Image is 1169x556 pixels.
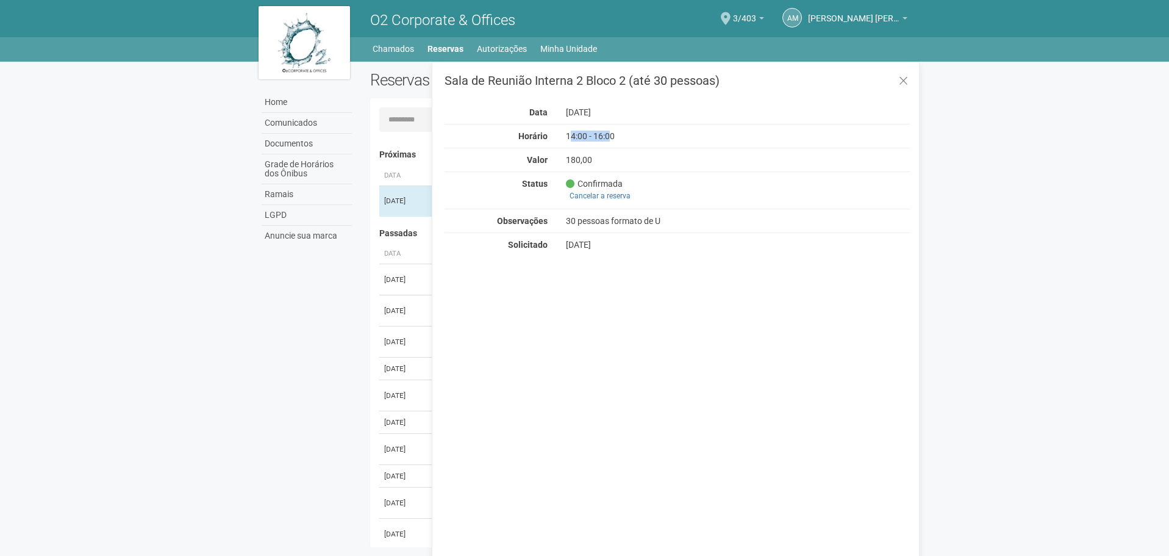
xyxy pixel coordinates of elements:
a: [PERSON_NAME] [PERSON_NAME] [808,15,907,25]
a: Documentos [262,134,352,154]
h4: Próximas [379,150,902,159]
th: Data [379,166,428,186]
th: Área ou Serviço [428,244,780,264]
a: Minha Unidade [540,40,597,57]
h3: Sala de Reunião Interna 2 Bloco 2 (até 30 pessoas) [445,74,910,87]
th: Área ou Serviço [428,166,780,186]
a: Autorizações [477,40,527,57]
a: 3/403 [733,15,764,25]
td: Sala de Reunião Interna 2 Bloco 2 (até 30 pessoas) [428,186,780,217]
td: [DATE] [379,519,428,550]
div: 180,00 [557,154,799,165]
a: Grade de Horários dos Ônibus [262,154,352,184]
h2: Reservas [370,71,631,89]
strong: Observações [497,216,548,226]
div: 14:00 - 16:00 [557,131,799,142]
td: Sala de Reunião Interna 1 Bloco 2 (até 30 pessoas) [428,380,780,411]
h4: Passadas [379,229,902,238]
div: [DATE] [557,107,799,118]
strong: Data [529,107,548,117]
td: [DATE] [379,327,428,358]
strong: Valor [527,155,548,165]
td: Sala de Reunião Interna 2 Bloco 2 (até 30 pessoas) [428,519,780,550]
td: [DATE] [379,186,428,217]
a: Anuncie sua marca [262,226,352,246]
a: Cancelar a reserva [566,189,634,203]
td: [DATE] [379,380,428,411]
td: Sala de Reunião Interna 2 Bloco 2 (até 30 pessoas) [428,327,780,358]
a: AM [782,8,802,27]
span: Confirmada [566,178,623,189]
td: [DATE] [379,411,428,434]
td: [DATE] [379,295,428,327]
td: Área Coffee Break (Pré-Função) Bloco 2 [428,358,780,380]
td: Sala de Reunião Interna 1 Bloco 2 (até 30 pessoas) [428,264,780,295]
a: LGPD [262,205,352,226]
span: O2 Corporate & Offices [370,12,515,29]
th: Data [379,244,428,264]
td: [DATE] [379,264,428,295]
span: 3/403 [733,2,756,23]
span: Alice Martins Nery [808,2,899,23]
a: Reservas [427,40,463,57]
td: [DATE] [379,434,428,465]
td: [DATE] [379,358,428,380]
div: 30 pessoas formato de U [557,215,799,226]
a: Comunicados [262,113,352,134]
td: [DATE] [379,465,428,488]
td: Sala de Reunião Interna 1 Bloco 4 (até 30 pessoas) [428,411,780,434]
td: Sala de Reunião Interna 1 Bloco 2 (até 30 pessoas) [428,465,780,488]
a: Chamados [373,40,414,57]
strong: Status [522,179,548,189]
strong: Horário [518,131,548,141]
td: Sala de Reunião Interna 1 Bloco 2 (até 30 pessoas) [428,434,780,465]
td: [DATE] [379,488,428,519]
td: Área Coffee Break (Pré-Função) Bloco 2 [428,488,780,519]
strong: Solicitado [508,240,548,250]
a: Ramais [262,184,352,205]
img: logo.jpg [259,6,350,79]
a: Home [262,92,352,113]
td: Sala de Reunião Interna 1 Bloco 2 (até 30 pessoas) [428,295,780,327]
div: [DATE] [557,239,799,250]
